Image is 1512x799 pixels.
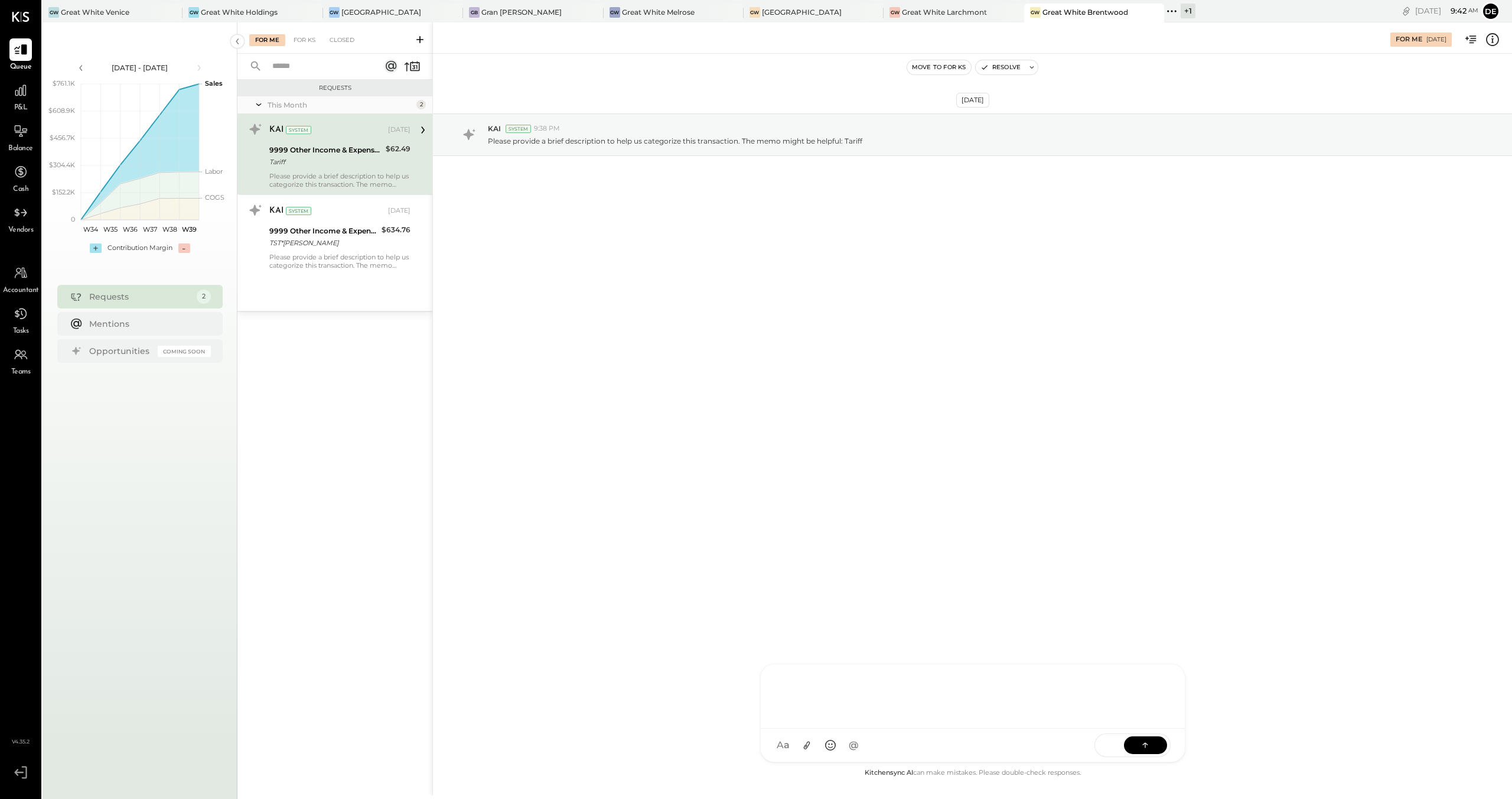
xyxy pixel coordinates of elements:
[610,7,620,18] div: GW
[205,79,223,87] text: Sales
[956,93,989,108] div: [DATE]
[243,84,426,92] div: Requests
[10,62,32,73] span: Queue
[506,125,531,133] div: System
[61,7,129,17] div: Great White Venice
[286,207,311,215] div: System
[488,136,862,146] p: Please provide a brief description to help us categorize this transaction. The memo might be help...
[48,106,75,115] text: $608.9K
[8,144,33,154] span: Balance
[268,100,413,110] div: This Month
[1400,5,1412,17] div: copy link
[1,38,41,73] a: Queue
[469,7,480,18] div: GB
[52,188,75,196] text: $152.2K
[386,143,410,155] div: $62.49
[269,237,378,249] div: TST*[PERSON_NAME]
[843,735,865,756] button: @
[197,290,211,304] div: 2
[269,156,382,168] div: Tariff
[71,215,75,223] text: 0
[103,225,118,233] text: W35
[8,225,34,236] span: Vendors
[181,225,196,233] text: W39
[269,172,410,189] div: Please provide a brief description to help us categorize this transaction. The memo might be help...
[1,161,41,195] a: Cash
[269,124,283,136] div: KAI
[89,345,152,357] div: Opportunities
[1181,4,1195,18] div: + 1
[341,7,421,17] div: [GEOGRAPHIC_DATA]
[90,63,190,73] div: [DATE] - [DATE]
[534,124,560,134] span: 9:38 PM
[3,285,39,296] span: Accountant
[1,79,41,113] a: P&L
[388,206,410,216] div: [DATE]
[622,7,695,17] div: Great White Melrose
[13,326,29,337] span: Tasks
[249,34,285,46] div: For Me
[1,343,41,378] a: Teams
[122,225,137,233] text: W36
[50,134,75,142] text: $456.7K
[1095,730,1124,761] span: SEND
[162,225,177,233] text: W38
[269,144,382,156] div: 9999 Other Income & Expenses:To Be Classified
[481,7,562,17] div: Gran [PERSON_NAME]
[902,7,987,17] div: Great White Larchmont
[1481,2,1500,21] button: De
[286,126,311,134] div: System
[178,243,190,253] div: -
[762,7,842,17] div: [GEOGRAPHIC_DATA]
[1,120,41,154] a: Balance
[13,184,28,195] span: Cash
[49,161,75,169] text: $304.4K
[89,291,191,303] div: Requests
[1,303,41,337] a: Tasks
[11,367,31,378] span: Teams
[89,318,205,330] div: Mentions
[1042,7,1128,17] div: Great White Brentwood
[158,346,211,357] div: Coming Soon
[53,79,75,87] text: $761.1K
[1426,35,1446,44] div: [DATE]
[1,202,41,236] a: Vendors
[488,124,501,134] span: KAI
[269,225,378,237] div: 9999 Other Income & Expenses:To Be Classified
[382,224,410,236] div: $634.76
[416,100,426,109] div: 2
[269,253,410,269] div: Please provide a brief description to help us categorize this transaction. The memo might be help...
[201,7,278,17] div: Great White Holdings
[288,34,321,46] div: For KS
[889,7,900,18] div: GW
[750,7,760,18] div: GW
[1030,7,1041,18] div: GW
[205,167,223,176] text: Labor
[1,262,41,296] a: Accountant
[773,735,794,756] button: Aa
[976,60,1025,74] button: Resolve
[269,205,283,217] div: KAI
[48,7,59,18] div: GW
[388,125,410,135] div: [DATE]
[907,60,971,74] button: Move to for ks
[849,739,859,751] span: @
[142,225,157,233] text: W37
[784,739,790,751] span: a
[1396,35,1422,44] div: For Me
[107,243,172,253] div: Contribution Margin
[205,193,224,202] text: COGS
[324,34,360,46] div: Closed
[83,225,99,233] text: W34
[1415,5,1478,17] div: [DATE]
[14,103,28,113] span: P&L
[188,7,199,18] div: GW
[90,243,102,253] div: +
[329,7,340,18] div: GW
